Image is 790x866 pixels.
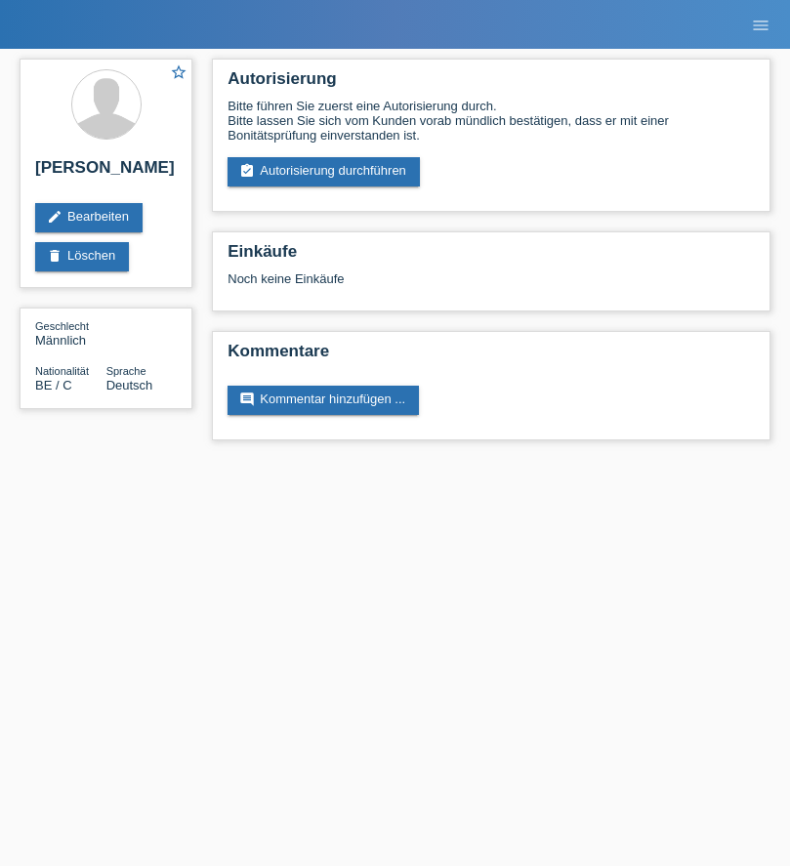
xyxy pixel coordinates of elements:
div: Bitte führen Sie zuerst eine Autorisierung durch. Bitte lassen Sie sich vom Kunden vorab mündlich... [228,99,755,143]
a: deleteLöschen [35,242,129,271]
span: Sprache [106,365,146,377]
h2: Autorisierung [228,69,755,99]
a: editBearbeiten [35,203,143,232]
a: star_border [170,63,187,84]
i: menu [751,16,770,35]
span: Nationalität [35,365,89,377]
i: delete [47,248,62,264]
i: assignment_turned_in [239,163,255,179]
a: menu [741,19,780,30]
h2: [PERSON_NAME] [35,158,177,187]
a: commentKommentar hinzufügen ... [228,386,419,415]
i: edit [47,209,62,225]
a: assignment_turned_inAutorisierung durchführen [228,157,420,186]
h2: Kommentare [228,342,755,371]
i: star_border [170,63,187,81]
span: Belgien / C / 09.10.1999 [35,378,72,392]
h2: Einkäufe [228,242,755,271]
div: Männlich [35,318,106,348]
i: comment [239,392,255,407]
span: Deutsch [106,378,153,392]
div: Noch keine Einkäufe [228,271,755,301]
span: Geschlecht [35,320,89,332]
